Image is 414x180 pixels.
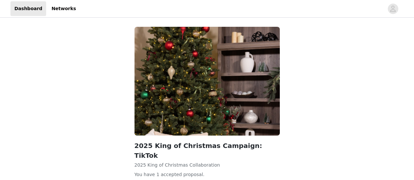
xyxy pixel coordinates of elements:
[135,171,280,178] p: You have 1 accepted proposal .
[47,1,80,16] a: Networks
[135,141,280,160] h2: 2025 King of Christmas Campaign: TikTok
[10,1,46,16] a: Dashboard
[390,4,396,14] div: avatar
[135,27,280,136] img: King Of Christmas
[135,162,280,169] p: 2025 King of Christmas Collaboration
